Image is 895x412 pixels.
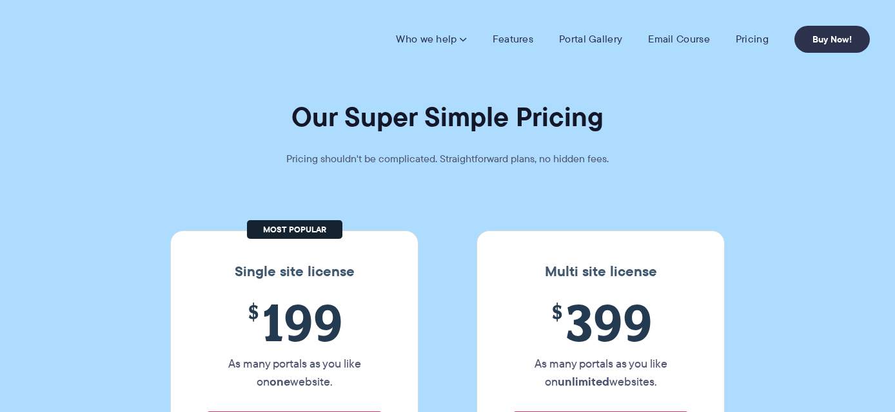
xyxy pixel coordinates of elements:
[184,263,405,280] h3: Single site license
[206,293,382,351] span: 199
[513,355,689,391] p: As many portals as you like on websites.
[206,355,382,391] p: As many portals as you like on website.
[490,263,711,280] h3: Multi site license
[559,33,622,46] a: Portal Gallery
[513,293,689,351] span: 399
[396,33,466,46] a: Who we help
[270,373,290,390] strong: one
[736,33,769,46] a: Pricing
[558,373,609,390] strong: unlimited
[493,33,533,46] a: Features
[254,150,641,168] p: Pricing shouldn't be complicated. Straightforward plans, no hidden fees.
[648,33,710,46] a: Email Course
[794,26,870,53] a: Buy Now!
